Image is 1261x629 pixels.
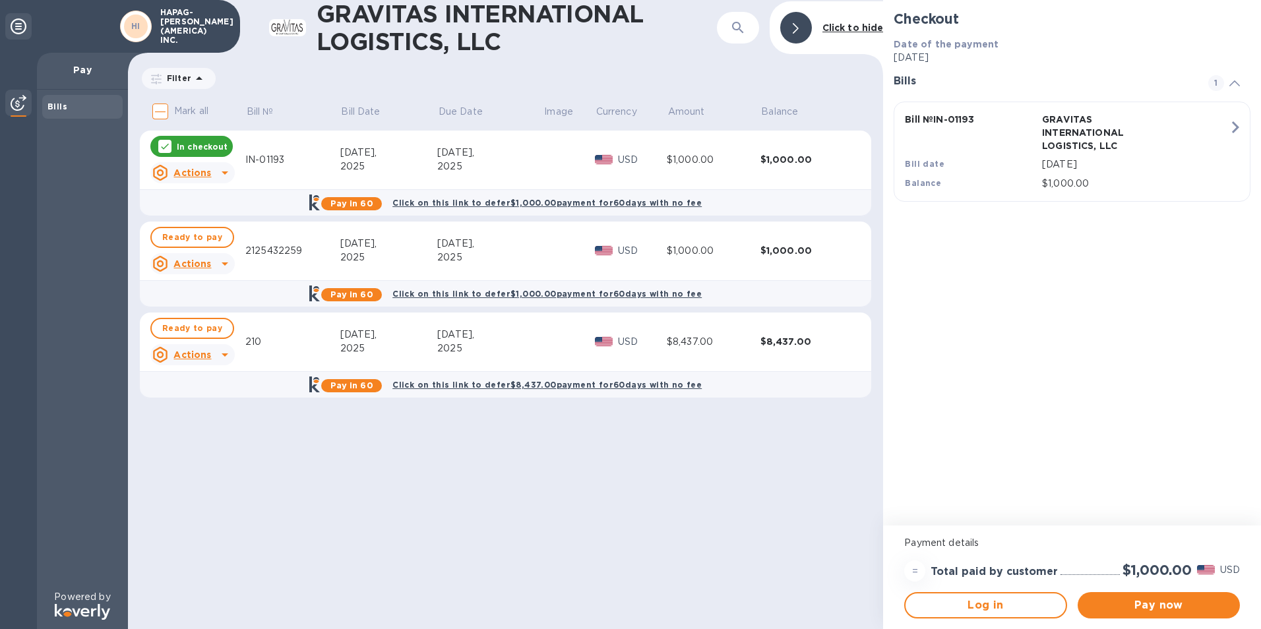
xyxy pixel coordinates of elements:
[1042,113,1174,152] p: GRAVITAS INTERNATIONAL LOGISTICS, LLC
[340,160,437,173] div: 2025
[330,380,373,390] b: Pay in 60
[894,75,1192,88] h3: Bills
[439,105,500,119] span: Due Date
[904,592,1066,618] button: Log in
[1197,565,1215,574] img: USD
[905,178,941,188] b: Balance
[437,251,543,264] div: 2025
[392,198,702,208] b: Click on this link to defer $1,000.00 payment for 60 days with no fee
[667,335,760,349] div: $8,437.00
[931,566,1058,578] h3: Total paid by customer
[177,141,228,152] p: In checkout
[760,153,854,166] div: $1,000.00
[174,104,208,118] p: Mark all
[162,73,191,84] p: Filter
[131,21,140,31] b: HI
[1078,592,1240,618] button: Pay now
[54,590,110,604] p: Powered by
[437,160,543,173] div: 2025
[162,320,222,336] span: Ready to pay
[55,604,110,620] img: Logo
[150,318,234,339] button: Ready to pay
[392,380,702,390] b: Click on this link to defer $8,437.00 payment for 60 days with no fee
[160,8,226,45] p: HAPAG-[PERSON_NAME] (AMERICA) INC.
[1208,75,1224,91] span: 1
[894,11,1250,27] h2: Checkout
[595,246,613,255] img: USD
[341,105,397,119] span: Bill Date
[595,337,613,346] img: USD
[330,289,373,299] b: Pay in 60
[760,244,854,257] div: $1,000.00
[894,51,1250,65] p: [DATE]
[904,560,925,582] div: =
[916,597,1055,613] span: Log in
[596,105,637,119] p: Currency
[437,342,543,355] div: 2025
[668,105,722,119] span: Amount
[47,63,117,76] p: Pay
[330,198,373,208] b: Pay in 60
[340,237,437,251] div: [DATE],
[340,251,437,264] div: 2025
[667,244,760,258] div: $1,000.00
[905,159,944,169] b: Bill date
[894,102,1250,202] button: Bill №IN-01193GRAVITAS INTERNATIONAL LOGISTICS, LLCBill date[DATE]Balance$1,000.00
[618,153,667,167] p: USD
[668,105,705,119] p: Amount
[618,244,667,258] p: USD
[667,153,760,167] div: $1,000.00
[392,289,702,299] b: Click on this link to defer $1,000.00 payment for 60 days with no fee
[822,22,884,33] b: Click to hide
[760,335,854,348] div: $8,437.00
[162,229,222,245] span: Ready to pay
[439,105,483,119] p: Due Date
[245,244,340,258] div: 2125432259
[150,227,234,248] button: Ready to pay
[173,167,211,178] u: Actions
[595,155,613,164] img: USD
[1088,597,1229,613] span: Pay now
[340,342,437,355] div: 2025
[341,105,380,119] p: Bill Date
[904,536,1240,550] p: Payment details
[437,328,543,342] div: [DATE],
[247,105,291,119] span: Bill №
[173,258,211,269] u: Actions
[894,39,999,49] b: Date of the payment
[247,105,274,119] p: Bill №
[761,105,798,119] p: Balance
[245,153,340,167] div: IN-01193
[905,113,1037,126] p: Bill № IN-01193
[173,349,211,360] u: Actions
[761,105,815,119] span: Balance
[437,146,543,160] div: [DATE],
[340,146,437,160] div: [DATE],
[1042,158,1229,171] p: [DATE]
[340,328,437,342] div: [DATE],
[47,102,67,111] b: Bills
[437,237,543,251] div: [DATE],
[245,335,340,349] div: 210
[618,335,667,349] p: USD
[1220,563,1240,577] p: USD
[1123,562,1192,578] h2: $1,000.00
[544,105,573,119] p: Image
[1042,177,1229,191] p: $1,000.00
